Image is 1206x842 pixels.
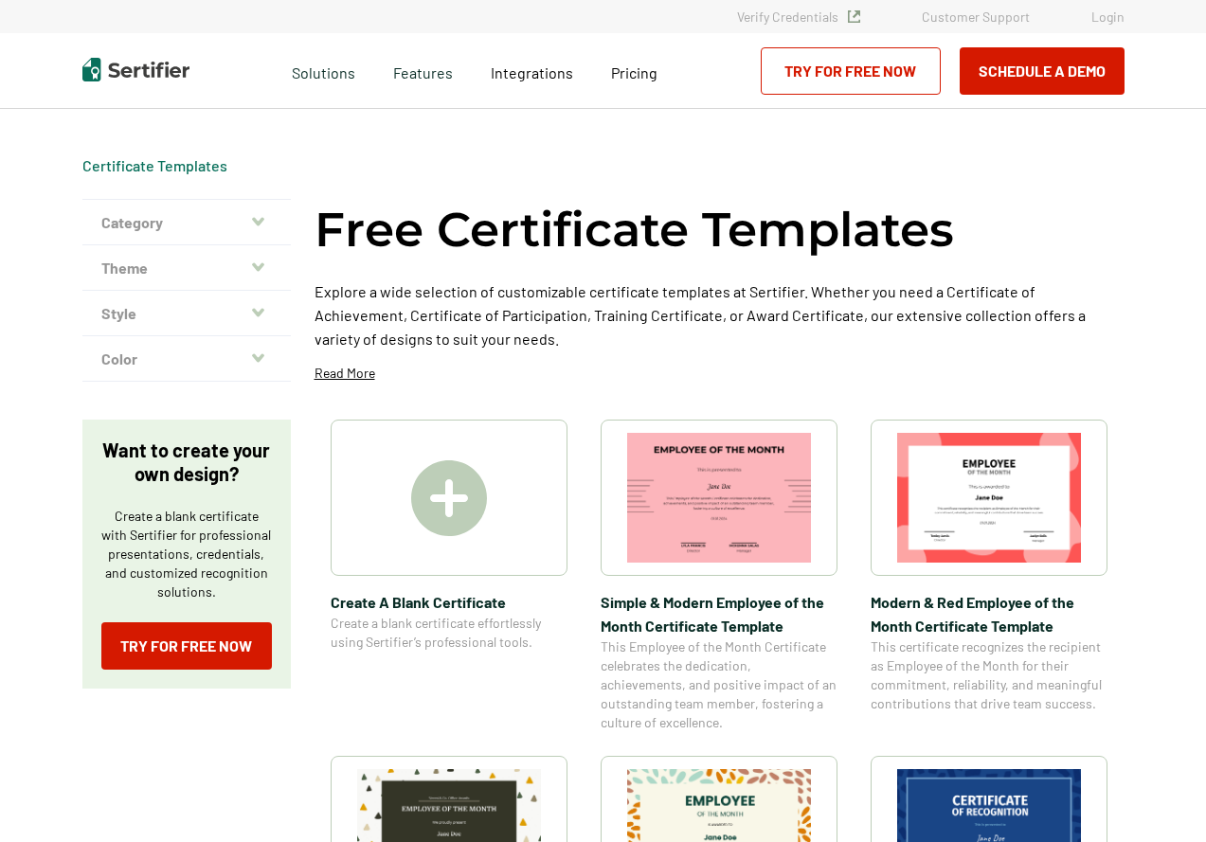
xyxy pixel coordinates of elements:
[601,637,837,732] span: This Employee of the Month Certificate celebrates the dedication, achievements, and positive impa...
[292,59,355,82] span: Solutions
[315,199,954,260] h1: Free Certificate Templates
[393,59,453,82] span: Features
[82,200,291,245] button: Category
[82,156,227,175] div: Breadcrumb
[491,59,573,82] a: Integrations
[871,590,1107,637] span: Modern & Red Employee of the Month Certificate Template
[601,590,837,637] span: Simple & Modern Employee of the Month Certificate Template
[82,245,291,291] button: Theme
[411,460,487,536] img: Create A Blank Certificate
[761,47,941,95] a: Try for Free Now
[922,9,1030,25] a: Customer Support
[331,590,567,614] span: Create A Blank Certificate
[101,507,272,601] p: Create a blank certificate with Sertifier for professional presentations, credentials, and custom...
[611,63,657,81] span: Pricing
[315,364,375,383] p: Read More
[897,433,1081,563] img: Modern & Red Employee of the Month Certificate Template
[601,420,837,732] a: Simple & Modern Employee of the Month Certificate TemplateSimple & Modern Employee of the Month C...
[82,156,227,175] span: Certificate Templates
[627,433,811,563] img: Simple & Modern Employee of the Month Certificate Template
[82,336,291,382] button: Color
[101,622,272,670] a: Try for Free Now
[331,614,567,652] span: Create a blank certificate effortlessly using Sertifier’s professional tools.
[611,59,657,82] a: Pricing
[82,291,291,336] button: Style
[1091,9,1125,25] a: Login
[491,63,573,81] span: Integrations
[82,156,227,174] a: Certificate Templates
[871,637,1107,713] span: This certificate recognizes the recipient as Employee of the Month for their commitment, reliabil...
[82,58,189,81] img: Sertifier | Digital Credentialing Platform
[101,439,272,486] p: Want to create your own design?
[871,420,1107,732] a: Modern & Red Employee of the Month Certificate TemplateModern & Red Employee of the Month Certifi...
[848,10,860,23] img: Verified
[315,279,1125,350] p: Explore a wide selection of customizable certificate templates at Sertifier. Whether you need a C...
[737,9,860,25] a: Verify Credentials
